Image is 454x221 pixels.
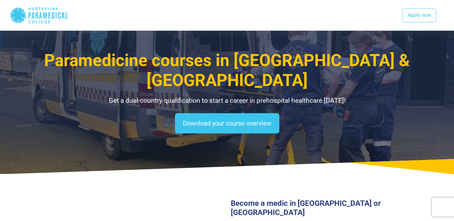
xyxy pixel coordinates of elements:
[10,5,68,26] div: Australian Paramedical College
[44,51,410,90] span: Paramedicine courses in [GEOGRAPHIC_DATA] & [GEOGRAPHIC_DATA]
[402,8,436,23] a: Apply now
[175,113,279,133] a: Download your course overview
[43,96,411,106] p: Get a dual-country qualification to start a career in prehospital healthcare [DATE]!
[231,199,411,217] h3: Become a medic in [GEOGRAPHIC_DATA] or [GEOGRAPHIC_DATA]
